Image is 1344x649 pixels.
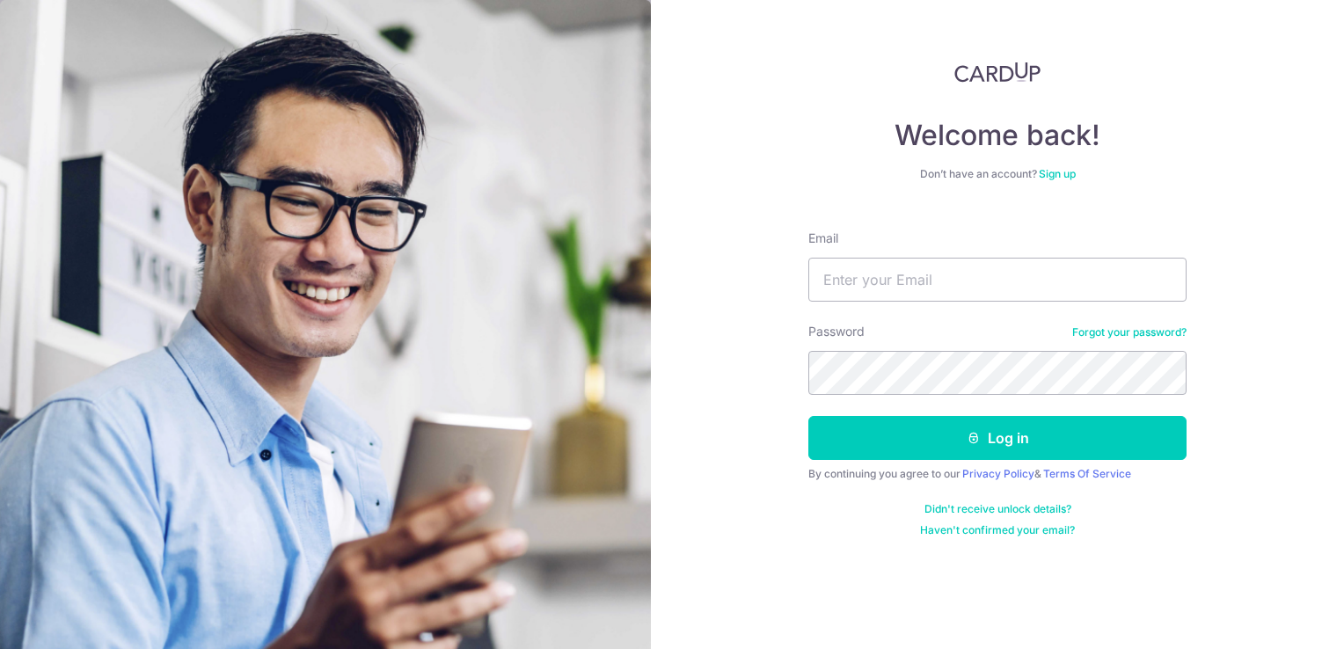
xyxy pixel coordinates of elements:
label: Email [808,230,838,247]
button: Log in [808,416,1187,460]
h4: Welcome back! [808,118,1187,153]
a: Didn't receive unlock details? [924,502,1071,516]
img: CardUp Logo [954,62,1041,83]
a: Forgot your password? [1072,325,1187,339]
a: Sign up [1039,167,1076,180]
a: Haven't confirmed your email? [920,523,1075,537]
input: Enter your Email [808,258,1187,302]
div: Don’t have an account? [808,167,1187,181]
div: By continuing you agree to our & [808,467,1187,481]
a: Privacy Policy [962,467,1034,480]
label: Password [808,323,865,340]
a: Terms Of Service [1043,467,1131,480]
